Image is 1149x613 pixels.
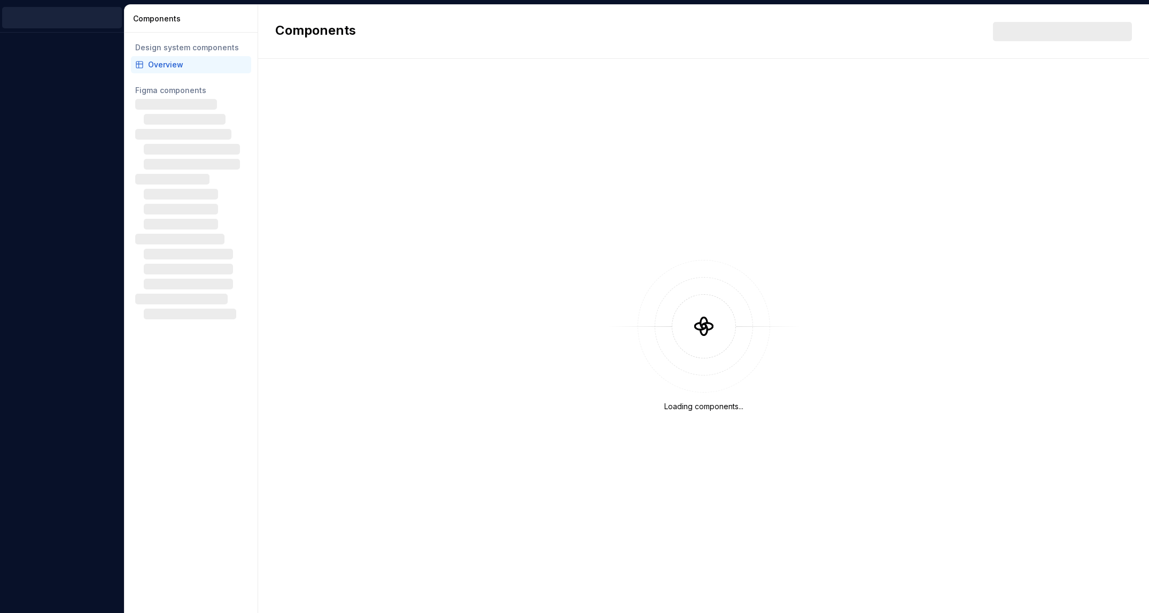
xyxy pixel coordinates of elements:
div: Components [133,13,253,24]
h2: Components [275,22,356,41]
div: Loading components... [664,401,743,412]
div: Design system components [135,42,247,53]
a: Overview [131,56,251,73]
div: Overview [148,59,247,70]
div: Figma components [135,85,247,96]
